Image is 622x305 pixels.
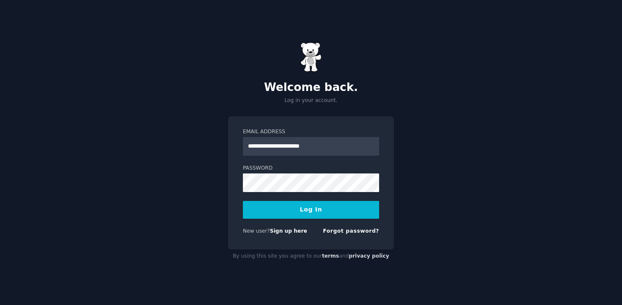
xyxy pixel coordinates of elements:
a: terms [322,253,339,259]
a: Sign up here [270,228,307,234]
p: Log in your account. [228,97,394,104]
label: Password [243,165,379,172]
div: By using this site you agree to our and [228,250,394,263]
a: Forgot password? [323,228,379,234]
button: Log In [243,201,379,219]
label: Email Address [243,128,379,136]
a: privacy policy [349,253,389,259]
img: Gummy Bear [300,42,322,72]
span: New user? [243,228,270,234]
h2: Welcome back. [228,81,394,94]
